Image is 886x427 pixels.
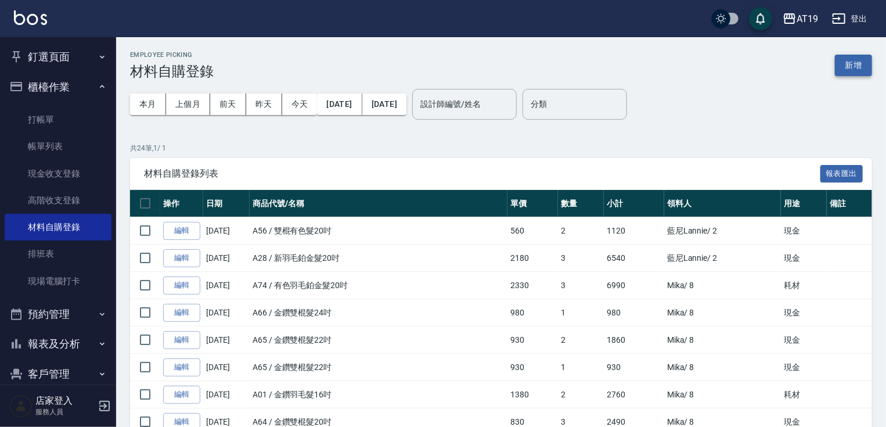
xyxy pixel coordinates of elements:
[827,8,872,30] button: 登出
[317,94,362,115] button: [DATE]
[507,217,558,245] td: 560
[14,10,47,25] img: Logo
[797,12,818,26] div: AT19
[250,272,507,299] td: A74 / 有色羽毛鉑金髮20吋
[820,165,863,183] button: 報表匯出
[5,329,111,359] button: 報表及分析
[166,94,210,115] button: 上個月
[664,354,781,381] td: Mika / 8
[604,190,664,217] th: 小計
[664,381,781,408] td: Mika / 8
[163,249,200,267] a: 編輯
[5,106,111,133] a: 打帳單
[507,299,558,326] td: 980
[5,359,111,389] button: 客戶管理
[362,94,406,115] button: [DATE]
[282,94,318,115] button: 今天
[203,190,250,217] th: 日期
[507,381,558,408] td: 1380
[558,381,604,408] td: 2
[835,55,872,76] button: 新增
[781,326,827,354] td: 現金
[558,299,604,326] td: 1
[163,358,200,376] a: 編輯
[250,381,507,408] td: A01 / 金鑽羽毛髮16吋
[558,190,604,217] th: 數量
[5,42,111,72] button: 釘選頁面
[203,245,250,272] td: [DATE]
[5,268,111,295] a: 現場電腦打卡
[558,217,604,245] td: 2
[604,326,664,354] td: 1860
[163,304,200,322] a: 編輯
[604,217,664,245] td: 1120
[827,190,873,217] th: 備註
[781,217,827,245] td: 現金
[664,217,781,245] td: 藍尼Lannie / 2
[835,59,872,70] a: 新增
[35,407,95,417] p: 服務人員
[604,354,664,381] td: 930
[9,394,33,418] img: Person
[820,167,863,178] a: 報表匯出
[250,217,507,245] td: A56 / 雙棍有色髮20吋
[250,326,507,354] td: A65 / 金鑽雙棍髮22吋
[604,245,664,272] td: 6540
[558,272,604,299] td: 3
[507,326,558,354] td: 930
[507,354,558,381] td: 930
[144,168,820,180] span: 材料自購登錄列表
[604,381,664,408] td: 2760
[160,190,203,217] th: 操作
[781,272,827,299] td: 耗材
[163,386,200,404] a: 編輯
[5,72,111,102] button: 櫃檯作業
[5,299,111,329] button: 預約管理
[163,222,200,240] a: 編輯
[250,245,507,272] td: A28 / 新羽毛鉑金髮20吋
[5,214,111,241] a: 材料自購登錄
[5,241,111,267] a: 排班表
[250,190,507,217] th: 商品代號/名稱
[664,326,781,354] td: Mika / 8
[664,245,781,272] td: 藍尼Lannie / 2
[664,299,781,326] td: Mika / 8
[203,217,250,245] td: [DATE]
[250,354,507,381] td: A65 / 金鑽雙棍髮22吋
[5,187,111,214] a: 高階收支登錄
[781,190,827,217] th: 用途
[210,94,246,115] button: 前天
[781,299,827,326] td: 現金
[781,245,827,272] td: 現金
[558,354,604,381] td: 1
[130,143,872,153] p: 共 24 筆, 1 / 1
[35,395,95,407] h5: 店家登入
[664,190,781,217] th: 領料人
[5,133,111,160] a: 帳單列表
[664,272,781,299] td: Mika / 8
[246,94,282,115] button: 昨天
[250,299,507,326] td: A66 / 金鑽雙棍髮24吋
[604,299,664,326] td: 980
[130,51,214,59] h2: Employee Picking
[749,7,772,30] button: save
[781,354,827,381] td: 現金
[507,190,558,217] th: 單價
[163,331,200,349] a: 編輯
[163,277,200,295] a: 編輯
[507,272,558,299] td: 2330
[507,245,558,272] td: 2180
[203,299,250,326] td: [DATE]
[203,381,250,408] td: [DATE]
[203,326,250,354] td: [DATE]
[558,326,604,354] td: 2
[203,272,250,299] td: [DATE]
[130,63,214,80] h3: 材料自購登錄
[558,245,604,272] td: 3
[604,272,664,299] td: 6990
[778,7,823,31] button: AT19
[5,160,111,187] a: 現金收支登錄
[781,381,827,408] td: 耗材
[130,94,166,115] button: 本月
[203,354,250,381] td: [DATE]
